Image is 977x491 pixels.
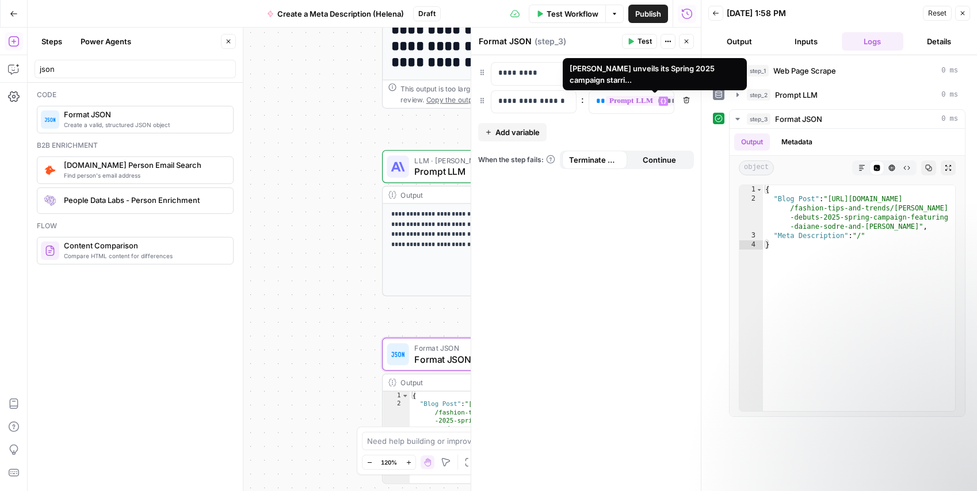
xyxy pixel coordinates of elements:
input: Search steps [40,63,231,75]
span: Reset [928,8,947,18]
span: 120% [381,458,397,467]
span: Test [638,36,652,47]
button: Power Agents [74,32,138,51]
span: step_3 [747,113,770,125]
div: Format JSONFormat JSONStep 3Output{ "Blog Post":"[URL][DOMAIN_NAME] /fashion-tips-and-trends/[PER... [382,337,596,484]
span: object [739,160,774,175]
span: Compare HTML content for differences [64,251,224,260]
div: Output [400,377,558,388]
div: 0 ms [730,129,965,416]
div: Code [37,90,234,100]
span: Terminate Workflow [569,154,620,166]
div: [PERSON_NAME] unveils its Spring 2025 campaign starri... [570,63,740,86]
span: Create a Meta Description (Helena) [277,8,404,20]
span: Format JSON [64,109,224,120]
button: Add variable [478,123,547,141]
span: : [581,93,584,106]
div: 4 [739,240,763,250]
div: Flow [37,221,234,231]
button: Output [734,133,770,151]
span: Find person's email address [64,171,224,180]
button: Inputs [775,32,837,51]
button: Test Workflow [529,5,605,23]
button: Continue [627,151,692,169]
a: When the step fails: [478,155,555,165]
span: LLM · [PERSON_NAME] 4 [414,155,558,166]
span: step_1 [747,65,769,76]
span: Format JSON [775,113,822,125]
div: 2 [739,194,763,231]
button: Reset [923,6,952,21]
button: Steps [35,32,69,51]
span: Format JSON [414,343,558,354]
span: 0 ms [941,66,958,76]
button: 0 ms [730,62,965,80]
span: People Data Labs - Person Enrichment [64,194,224,206]
span: Format JSON [414,352,558,366]
button: Test [622,34,657,49]
span: 0 ms [941,114,958,124]
span: Content Comparison [64,240,224,251]
span: Continue [643,154,676,166]
button: Create a Meta Description (Helena) [260,5,411,23]
img: rmubdrbnbg1gnbpnjb4bpmji9sfb [44,195,56,206]
button: 0 ms [730,110,965,128]
img: pda2t1ka3kbvydj0uf1ytxpc9563 [44,164,56,176]
span: Draft [418,9,436,19]
div: Output [400,189,558,200]
span: ( step_3 ) [535,36,566,47]
span: Add variable [495,126,540,138]
div: 1 [739,185,763,194]
img: vrinnnclop0vshvmafd7ip1g7ohf [44,245,56,256]
span: Create a valid, structured JSON object [64,120,224,129]
button: Output [708,32,770,51]
button: Logs [842,32,904,51]
button: Metadata [774,133,819,151]
textarea: Format JSON [479,36,532,47]
span: Test Workflow [547,8,598,20]
span: Publish [635,8,661,20]
div: This output is too large & has been abbreviated for review. to view the full content. [400,83,590,105]
button: Publish [628,5,668,23]
span: [DOMAIN_NAME] Person Email Search [64,159,224,171]
button: 0 ms [730,86,965,104]
span: Toggle code folding, rows 1 through 4 [756,185,762,194]
button: Details [908,32,970,51]
div: 1 [383,392,410,400]
div: 2 [383,400,410,433]
span: Copy the output [426,95,479,103]
span: Prompt LLM [775,89,818,101]
span: 0 ms [941,90,958,100]
span: Toggle code folding, rows 1 through 4 [402,392,409,400]
div: 3 [739,231,763,240]
div: B2b enrichment [37,140,234,151]
span: step_2 [747,89,770,101]
span: Prompt LLM [414,164,558,178]
span: Web Page Scrape [773,65,836,76]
